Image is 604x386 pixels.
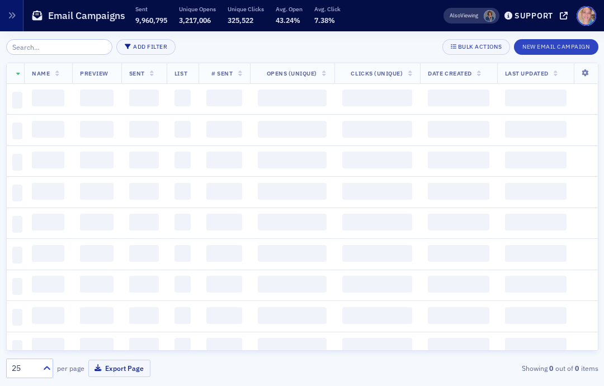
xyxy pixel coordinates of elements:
span: ‌ [32,214,64,230]
span: ‌ [174,245,191,262]
span: ‌ [80,338,114,355]
span: ‌ [12,247,22,263]
span: Preview [80,69,108,77]
span: ‌ [174,338,191,355]
span: ‌ [174,214,191,230]
span: ‌ [174,183,191,200]
p: Sent [135,5,167,13]
span: Last Updated [505,69,549,77]
span: ‌ [342,121,412,138]
span: Chris Dougherty [484,10,496,22]
span: 7.38% [314,16,335,25]
span: ‌ [80,152,114,168]
div: Showing out of items [409,363,598,373]
span: ‌ [505,245,567,262]
strong: 0 [573,363,581,373]
span: ‌ [206,245,243,262]
span: ‌ [32,183,64,200]
span: ‌ [129,121,159,138]
span: ‌ [428,338,489,355]
span: Profile [577,6,596,26]
span: ‌ [342,152,412,168]
span: ‌ [428,307,489,324]
span: ‌ [342,90,412,106]
span: ‌ [206,338,243,355]
span: ‌ [206,276,243,293]
span: List [174,69,187,77]
span: ‌ [342,183,412,200]
span: ‌ [32,90,64,106]
span: ‌ [505,152,567,168]
button: Bulk Actions [442,39,510,55]
span: 43.24% [276,16,300,25]
span: ‌ [342,245,412,262]
span: ‌ [428,90,489,106]
span: ‌ [206,90,243,106]
span: ‌ [80,245,114,262]
span: ‌ [12,216,22,233]
h1: Email Campaigns [48,9,125,22]
span: ‌ [342,338,412,355]
span: Opens (Unique) [267,69,317,77]
div: Also [450,12,460,19]
span: ‌ [258,338,327,355]
span: ‌ [12,154,22,171]
div: Bulk Actions [458,44,502,50]
span: ‌ [129,152,159,168]
span: ‌ [505,90,567,106]
p: Unique Clicks [228,5,264,13]
div: 25 [12,363,36,374]
span: ‌ [258,121,327,138]
span: Clicks (Unique) [351,69,403,77]
button: Add Filter [116,39,176,55]
span: ‌ [32,121,64,138]
span: # Sent [211,69,233,77]
span: ‌ [258,245,327,262]
span: ‌ [428,121,489,138]
span: ‌ [258,276,327,293]
span: ‌ [505,307,567,324]
button: Export Page [88,360,150,377]
span: Sent [129,69,145,77]
span: ‌ [12,278,22,295]
div: Support [515,11,553,21]
span: ‌ [129,338,159,355]
span: ‌ [129,276,159,293]
span: ‌ [129,307,159,324]
span: ‌ [258,307,327,324]
span: ‌ [80,183,114,200]
span: Viewing [450,12,478,20]
span: ‌ [206,183,243,200]
span: ‌ [80,90,114,106]
span: ‌ [206,152,243,168]
span: ‌ [12,123,22,139]
p: Avg. Click [314,5,341,13]
span: ‌ [258,183,327,200]
p: Unique Opens [179,5,216,13]
span: ‌ [129,90,159,106]
span: 3,217,006 [179,16,211,25]
span: ‌ [505,338,567,355]
span: ‌ [505,121,567,138]
span: ‌ [80,307,114,324]
span: 9,960,795 [135,16,167,25]
span: ‌ [80,121,114,138]
span: ‌ [258,152,327,168]
span: ‌ [206,121,243,138]
span: ‌ [12,309,22,326]
span: 325,522 [228,16,253,25]
span: Date Created [428,69,471,77]
span: ‌ [258,214,327,230]
span: ‌ [342,276,412,293]
p: Avg. Open [276,5,303,13]
span: ‌ [505,183,567,200]
span: ‌ [174,307,191,324]
span: ‌ [206,214,243,230]
span: ‌ [12,185,22,201]
span: ‌ [32,307,64,324]
span: ‌ [174,121,191,138]
span: Name [32,69,50,77]
span: ‌ [32,152,64,168]
span: ‌ [428,152,489,168]
span: ‌ [342,214,412,230]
